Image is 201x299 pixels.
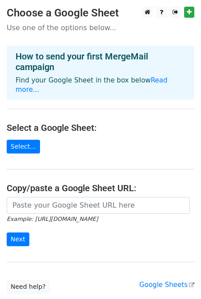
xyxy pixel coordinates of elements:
iframe: Chat Widget [157,256,201,299]
input: Next [7,232,29,246]
h3: Choose a Google Sheet [7,7,194,20]
p: Find your Google Sheet in the box below [16,76,185,94]
small: Example: [URL][DOMAIN_NAME] [7,216,98,222]
p: Use one of the options below... [7,23,194,32]
a: Read more... [16,76,168,94]
a: Select... [7,140,40,153]
a: Need help? [7,280,50,294]
div: Widget de chat [157,256,201,299]
h4: Select a Google Sheet: [7,122,194,133]
a: Google Sheets [139,281,194,289]
h4: How to send your first MergeMail campaign [16,51,185,72]
input: Paste your Google Sheet URL here [7,197,190,214]
h4: Copy/paste a Google Sheet URL: [7,183,194,193]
